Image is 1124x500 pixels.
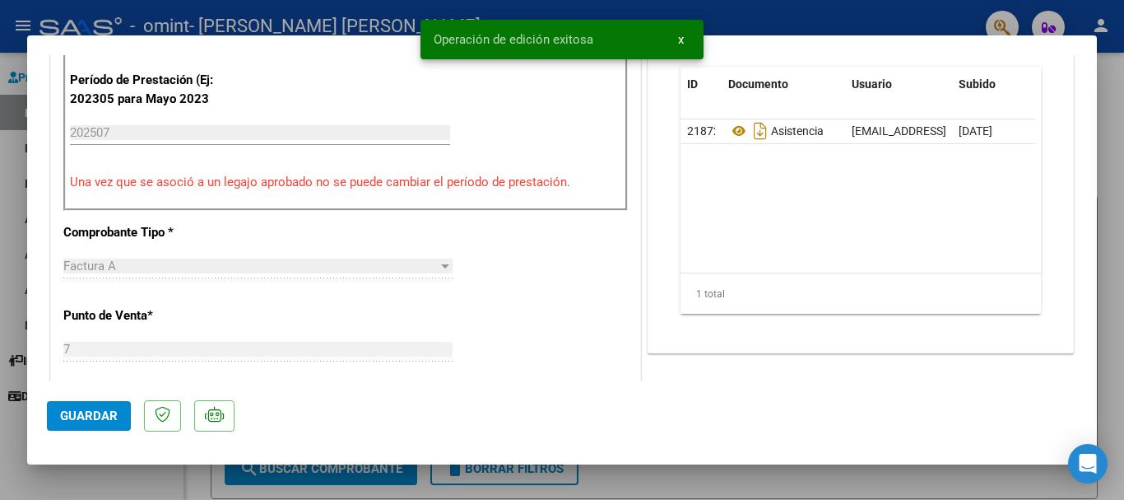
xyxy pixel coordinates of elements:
[722,67,845,102] datatable-header-cell: Documento
[680,67,722,102] datatable-header-cell: ID
[1068,444,1108,484] div: Open Intercom Messenger
[680,273,1041,315] div: 1 total
[665,25,697,54] button: x
[728,124,824,138] span: Asistencia
[63,223,233,242] p: Comprobante Tipo *
[1034,67,1117,102] datatable-header-cell: Acción
[687,77,698,91] span: ID
[648,10,1073,352] div: DOCUMENTACIÓN RESPALDATORIA
[952,67,1034,102] datatable-header-cell: Subido
[959,124,992,138] span: [DATE]
[728,77,788,91] span: Documento
[845,67,952,102] datatable-header-cell: Usuario
[687,124,720,138] span: 21872
[70,173,621,192] p: Una vez que se asoció a un legajo aprobado no se puede cambiar el período de prestación.
[60,409,118,423] span: Guardar
[852,77,892,91] span: Usuario
[750,118,771,144] i: Descargar documento
[47,401,131,431] button: Guardar
[678,32,684,47] span: x
[434,31,593,48] span: Operación de edición exitosa
[63,259,116,273] span: Factura A
[70,71,235,108] p: Período de Prestación (Ej: 202305 para Mayo 2023
[63,306,233,325] p: Punto de Venta
[959,77,996,91] span: Subido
